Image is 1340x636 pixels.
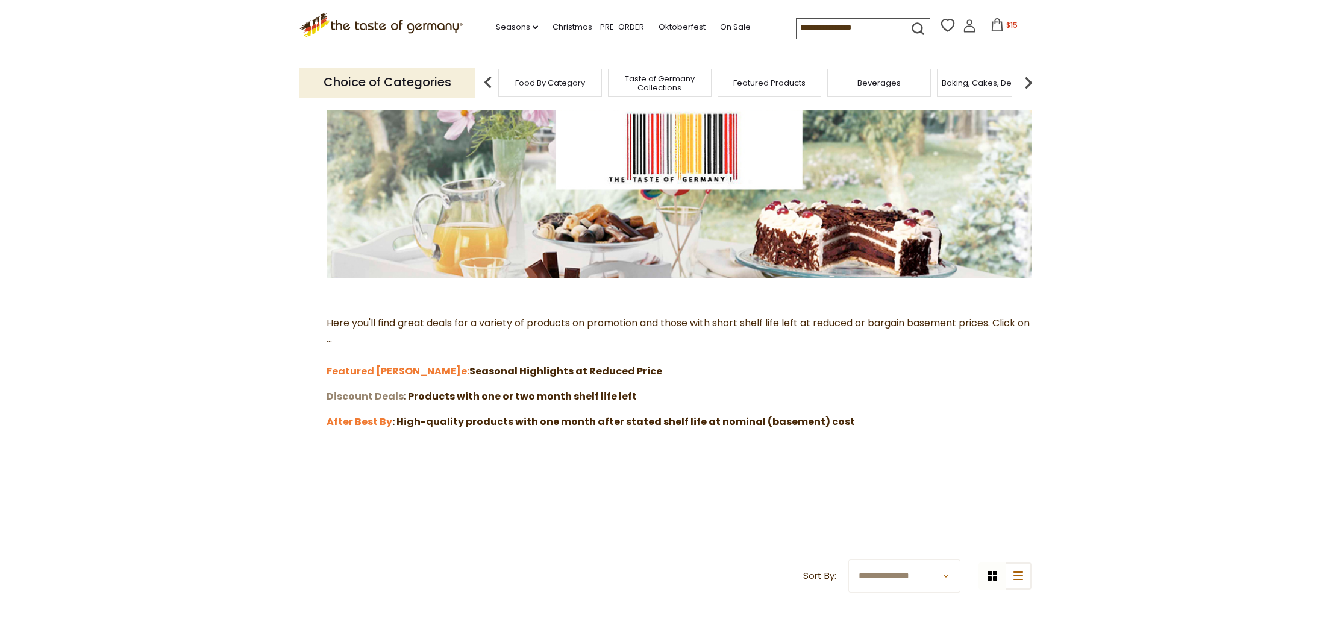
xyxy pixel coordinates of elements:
a: Taste of Germany Collections [612,74,708,92]
a: Discount Deals [327,389,404,403]
a: Christmas - PRE-ORDER [553,20,644,34]
a: Food By Category [515,78,585,87]
a: e: [461,364,469,378]
a: After Best By [327,415,392,429]
a: Beverages [857,78,901,87]
label: Sort By: [803,568,836,584]
span: $15 [1006,20,1018,30]
img: next arrow [1016,71,1041,95]
a: Featured [PERSON_NAME] [327,364,461,378]
strong: : High-quality products with one month after stated shelf life at nominal (basement) cost [392,415,855,429]
img: previous arrow [476,71,500,95]
strong: : Products with one or two month shelf life left [404,389,637,403]
a: Baking, Cakes, Desserts [942,78,1035,87]
p: Choice of Categories [299,68,475,97]
a: Featured Products [733,78,806,87]
strong: Seasonal Highlights at Reduced Price [461,364,662,378]
span: Here you'll find great deals for a variety of products on promotion and those with short shelf li... [327,316,1030,378]
a: Seasons [496,20,538,34]
button: $15 [978,18,1030,36]
img: the-taste-of-germany-barcode-3.jpg [327,101,1032,278]
a: On Sale [720,20,751,34]
a: Oktoberfest [659,20,706,34]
